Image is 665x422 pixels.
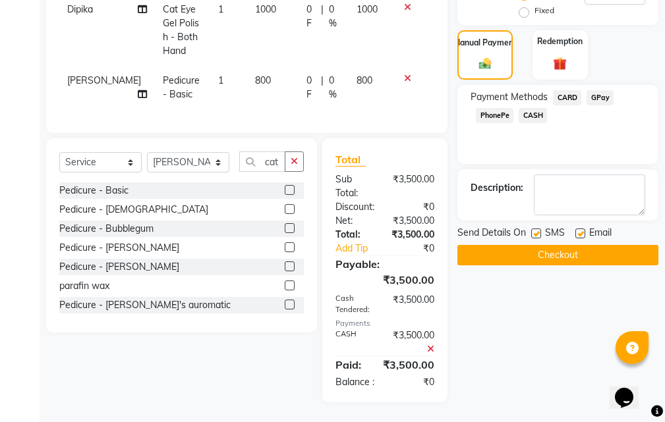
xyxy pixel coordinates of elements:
[535,5,554,16] label: Fixed
[329,74,341,101] span: 0 %
[383,172,444,200] div: ₹3,500.00
[549,55,571,72] img: _gift.svg
[67,74,141,86] span: [PERSON_NAME]
[59,184,129,198] div: Pedicure - Basic
[587,90,614,105] span: GPay
[383,214,444,228] div: ₹3,500.00
[385,200,444,214] div: ₹0
[326,256,444,272] div: Payable:
[306,3,316,30] span: 0 F
[321,74,324,101] span: |
[239,151,285,172] input: Search or Scan
[373,357,444,373] div: ₹3,500.00
[335,153,366,167] span: Total
[59,222,154,236] div: Pedicure - Bubblegum
[457,226,526,242] span: Send Details On
[321,3,324,30] span: |
[545,226,565,242] span: SMS
[255,3,276,15] span: 1000
[395,242,444,255] div: ₹0
[382,228,444,242] div: ₹3,500.00
[357,74,372,86] span: 800
[476,108,513,123] span: PhonePe
[383,293,444,315] div: ₹3,500.00
[59,241,179,255] div: Pedicure - [PERSON_NAME]
[471,90,548,104] span: Payment Methods
[326,293,383,315] div: Cash Tendered:
[59,298,231,312] div: Pedicure - [PERSON_NAME]'s auromatic
[59,260,179,274] div: Pedicure - [PERSON_NAME]
[59,279,109,293] div: parafin wax
[471,181,523,195] div: Description:
[385,375,444,389] div: ₹0
[326,357,373,373] div: Paid:
[335,318,434,329] div: Payments
[326,375,385,389] div: Balance :
[218,3,223,15] span: 1
[329,3,341,30] span: 0 %
[326,329,383,356] div: CASH
[326,200,385,214] div: Discount:
[163,74,200,100] span: Pedicure - Basic
[326,228,382,242] div: Total:
[255,74,271,86] span: 800
[475,57,495,70] img: _cash.svg
[59,203,208,217] div: Pedicure - [DEMOGRAPHIC_DATA]
[306,74,316,101] span: 0 F
[453,37,517,49] label: Manual Payment
[519,108,547,123] span: CASH
[457,245,658,265] button: Checkout
[326,214,383,228] div: Net:
[553,90,581,105] span: CARD
[589,226,612,242] span: Email
[357,3,378,15] span: 1000
[326,242,395,255] a: Add Tip
[326,272,444,288] div: ₹3,500.00
[67,3,93,15] span: Dipika
[537,36,583,47] label: Redemption
[218,74,223,86] span: 1
[326,172,383,200] div: Sub Total:
[383,329,444,356] div: ₹3,500.00
[610,369,652,409] iframe: chat widget
[163,3,199,57] span: Cat Eye Gel Polish - Both Hand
